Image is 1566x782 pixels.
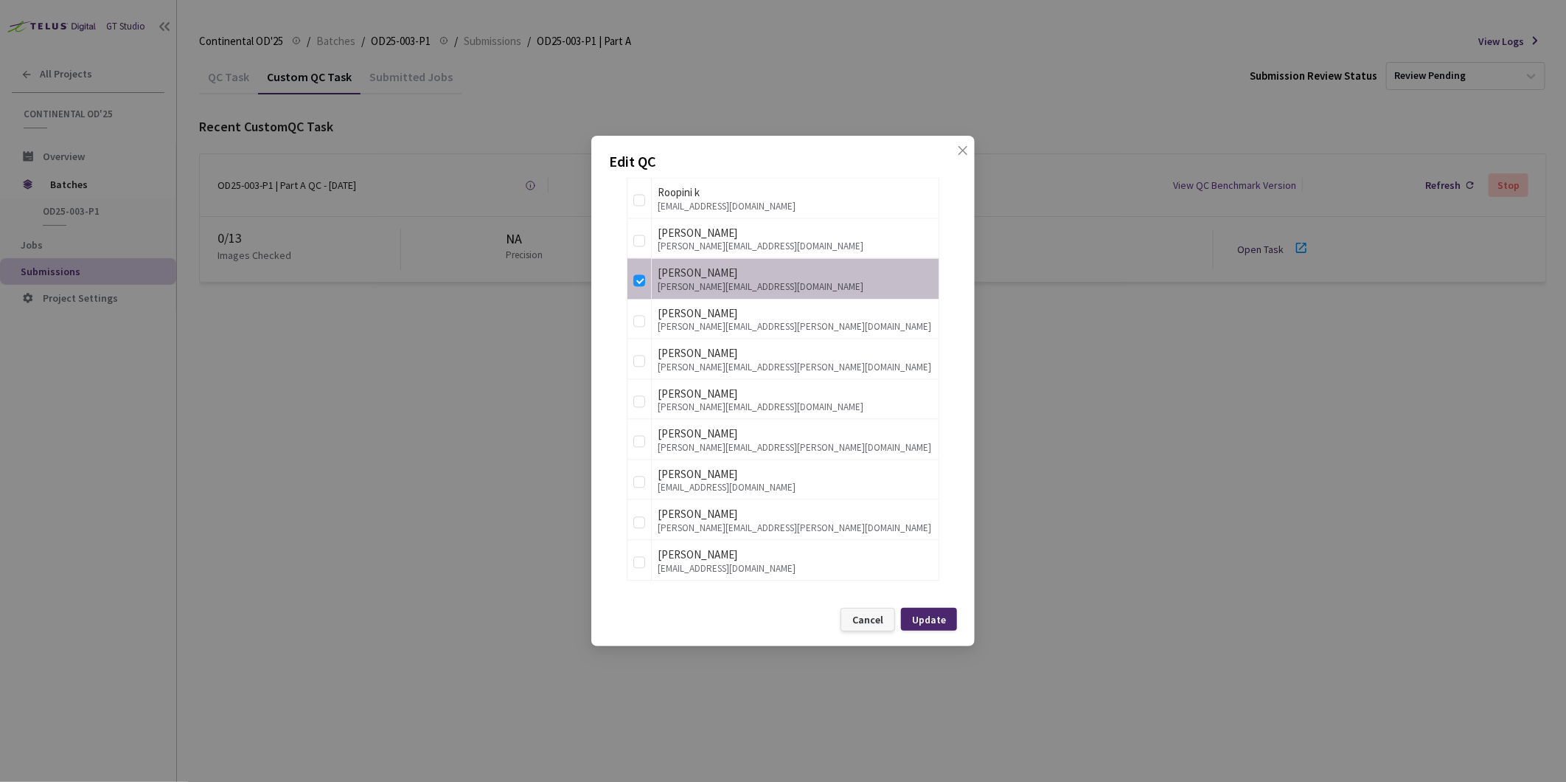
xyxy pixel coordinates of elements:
div: Roopini k [658,184,933,202]
div: [PERSON_NAME] [658,386,933,404]
div: [PERSON_NAME][EMAIL_ADDRESS][DOMAIN_NAME] [658,403,933,413]
div: [PERSON_NAME][EMAIL_ADDRESS][DOMAIN_NAME] [658,242,933,252]
div: [PERSON_NAME] [658,547,933,564]
div: [PERSON_NAME][EMAIL_ADDRESS][DOMAIN_NAME] [658,283,933,293]
div: [PERSON_NAME][EMAIL_ADDRESS][PERSON_NAME][DOMAIN_NAME] [658,524,933,534]
p: Edit QC [609,150,957,173]
div: [PERSON_NAME] [658,265,933,283]
div: [PERSON_NAME] [658,506,933,524]
div: [PERSON_NAME][EMAIL_ADDRESS][PERSON_NAME][DOMAIN_NAME] [658,363,933,373]
button: Close [942,145,966,168]
div: [PERSON_NAME] [658,305,933,323]
div: [EMAIL_ADDRESS][DOMAIN_NAME] [658,564,933,575]
div: [PERSON_NAME][EMAIL_ADDRESS][PERSON_NAME][DOMAIN_NAME] [658,443,933,454]
div: [PERSON_NAME] [658,225,933,243]
div: [PERSON_NAME] [658,466,933,484]
div: [PERSON_NAME] [658,345,933,363]
div: [EMAIL_ADDRESS][DOMAIN_NAME] [658,202,933,212]
div: [PERSON_NAME][EMAIL_ADDRESS][PERSON_NAME][DOMAIN_NAME] [658,322,933,333]
div: [PERSON_NAME] [658,426,933,443]
div: Update [912,614,946,626]
div: [EMAIL_ADDRESS][DOMAIN_NAME] [658,483,933,494]
span: close [957,145,969,186]
div: Cancel [852,614,883,626]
